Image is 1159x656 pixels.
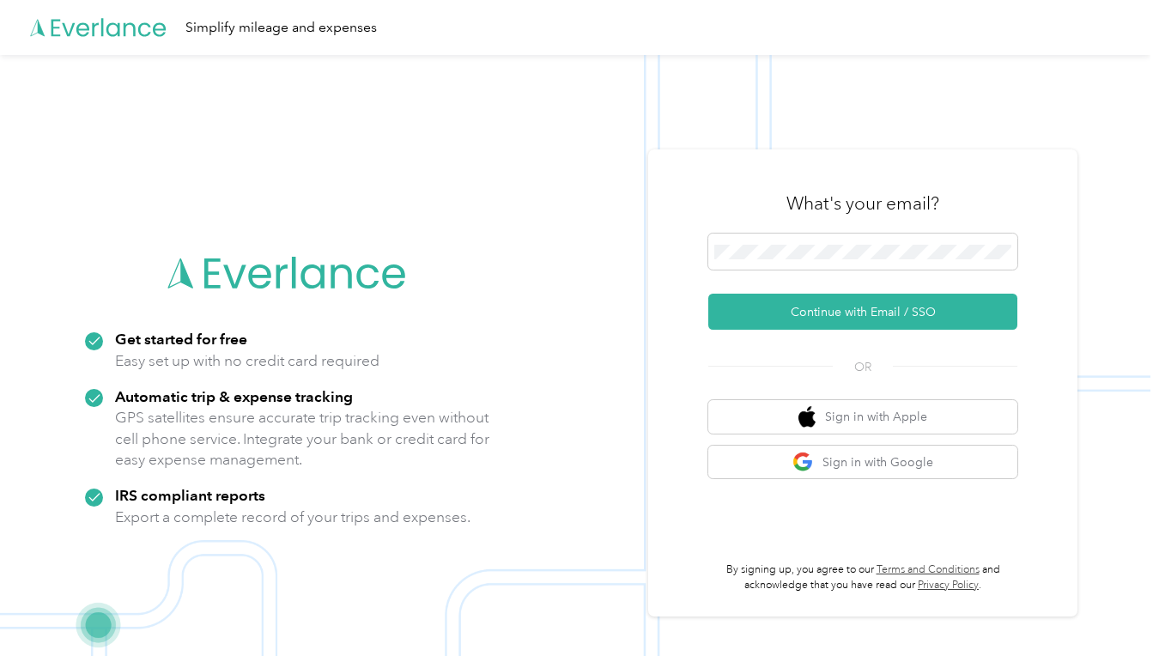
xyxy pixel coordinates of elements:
[185,17,377,39] div: Simplify mileage and expenses
[115,387,353,405] strong: Automatic trip & expense tracking
[708,446,1017,479] button: google logoSign in with Google
[918,579,979,592] a: Privacy Policy
[798,406,816,428] img: apple logo
[115,350,379,372] p: Easy set up with no credit card required
[786,191,939,216] h3: What's your email?
[792,452,814,473] img: google logo
[115,407,490,471] p: GPS satellites ensure accurate trip tracking even without cell phone service. Integrate your bank...
[115,330,247,348] strong: Get started for free
[877,563,980,576] a: Terms and Conditions
[708,294,1017,330] button: Continue with Email / SSO
[115,486,265,504] strong: IRS compliant reports
[115,507,470,528] p: Export a complete record of your trips and expenses.
[708,562,1017,592] p: By signing up, you agree to our and acknowledge that you have read our .
[833,358,893,376] span: OR
[708,400,1017,434] button: apple logoSign in with Apple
